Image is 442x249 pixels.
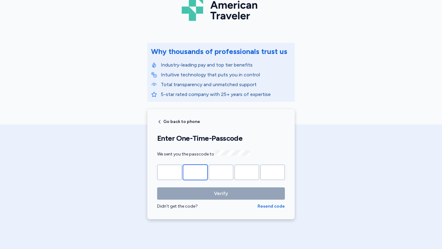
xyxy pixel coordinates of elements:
[214,190,228,197] span: Verify
[161,61,291,69] p: Industry-leading pay and top tier benefits
[157,203,258,209] div: Didn't get the code?
[258,203,285,209] button: Resend code
[151,47,287,56] div: Why thousands of professionals trust us
[235,165,259,180] input: Please enter OTP character 4
[161,91,291,98] p: 5-star rated company with 25+ years of expertise
[260,165,285,180] input: Please enter OTP character 5
[157,134,285,143] h1: Enter One-Time-Passcode
[157,165,182,180] input: Please enter OTP character 1
[183,165,207,180] input: Please enter OTP character 2
[209,165,233,180] input: Please enter OTP character 3
[157,119,200,124] button: Go back to phone
[163,120,200,124] span: Go back to phone
[157,187,285,200] button: Verify
[157,151,250,157] span: We sent you the passcode to
[161,71,291,79] p: Intuitive technology that puts you in control
[161,81,291,88] p: Total transparency and unmatched support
